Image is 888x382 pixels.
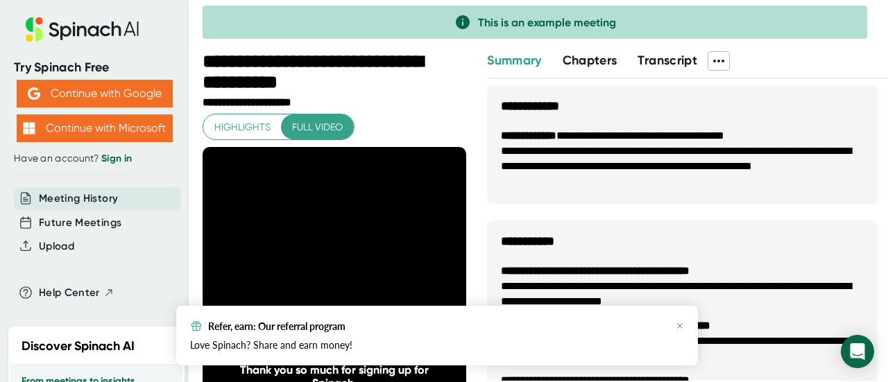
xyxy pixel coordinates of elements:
div: Have an account? [14,153,175,165]
span: Chapters [563,53,617,68]
span: Full video [292,119,343,136]
span: Highlights [214,119,271,136]
button: Help Center [39,285,114,301]
h2: Discover Spinach AI [22,337,135,356]
span: This is an example meeting [478,16,616,29]
button: Chapters [563,51,617,70]
button: Transcript [638,51,697,70]
button: Meeting History [39,191,118,207]
div: Open Intercom Messenger [841,335,874,368]
button: Upload [39,238,74,254]
span: Summary [487,53,541,68]
img: Aehbyd4JwY73AAAAAElFTkSuQmCC [28,87,40,100]
a: Sign in [101,153,132,164]
span: Transcript [638,53,697,68]
button: Full video [281,114,354,140]
button: Continue with Microsoft [17,114,173,142]
button: Future Meetings [39,215,121,231]
div: Try Spinach Free [14,60,175,76]
button: Summary [487,51,541,70]
button: Highlights [203,114,282,140]
button: Continue with Google [17,80,173,107]
span: Help Center [39,285,100,301]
